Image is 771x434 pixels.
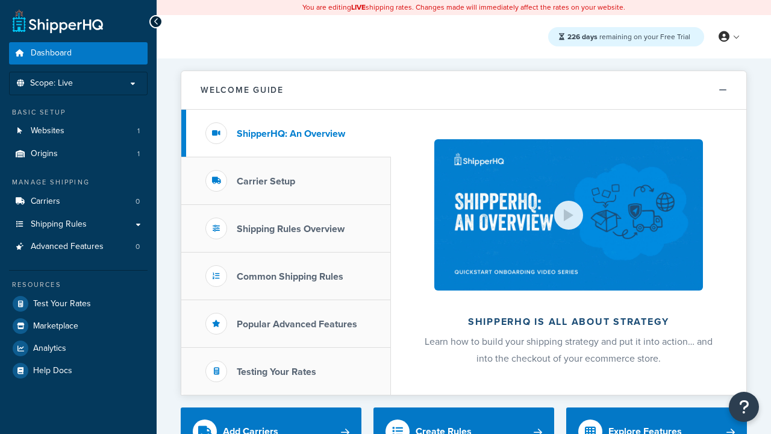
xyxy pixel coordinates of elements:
[9,315,148,337] a: Marketplace
[237,366,316,377] h3: Testing Your Rates
[423,316,714,327] h2: ShipperHQ is all about strategy
[33,366,72,376] span: Help Docs
[237,176,295,187] h3: Carrier Setup
[9,107,148,118] div: Basic Setup
[181,71,746,110] button: Welcome Guide
[9,213,148,236] a: Shipping Rules
[9,190,148,213] li: Carriers
[137,149,140,159] span: 1
[201,86,284,95] h2: Welcome Guide
[31,149,58,159] span: Origins
[729,392,759,422] button: Open Resource Center
[237,271,343,282] h3: Common Shipping Rules
[237,319,357,330] h3: Popular Advanced Features
[9,280,148,290] div: Resources
[567,31,690,42] span: remaining on your Free Trial
[33,299,91,309] span: Test Your Rates
[9,338,148,359] a: Analytics
[30,78,73,89] span: Scope: Live
[31,197,60,207] span: Carriers
[237,224,345,234] h3: Shipping Rules Overview
[9,360,148,382] a: Help Docs
[31,219,87,230] span: Shipping Rules
[9,293,148,315] a: Test Your Rates
[9,236,148,258] a: Advanced Features0
[237,128,345,139] h3: ShipperHQ: An Overview
[425,335,713,365] span: Learn how to build your shipping strategy and put it into action… and into the checkout of your e...
[9,120,148,142] a: Websites1
[33,321,78,332] span: Marketplace
[9,177,148,187] div: Manage Shipping
[567,31,598,42] strong: 226 days
[9,236,148,258] li: Advanced Features
[9,120,148,142] li: Websites
[9,143,148,165] li: Origins
[137,126,140,136] span: 1
[33,344,66,354] span: Analytics
[136,242,140,252] span: 0
[9,42,148,64] a: Dashboard
[9,143,148,165] a: Origins1
[31,48,72,58] span: Dashboard
[31,126,64,136] span: Websites
[31,242,104,252] span: Advanced Features
[351,2,366,13] b: LIVE
[9,190,148,213] a: Carriers0
[136,197,140,207] span: 0
[434,139,703,291] img: ShipperHQ is all about strategy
